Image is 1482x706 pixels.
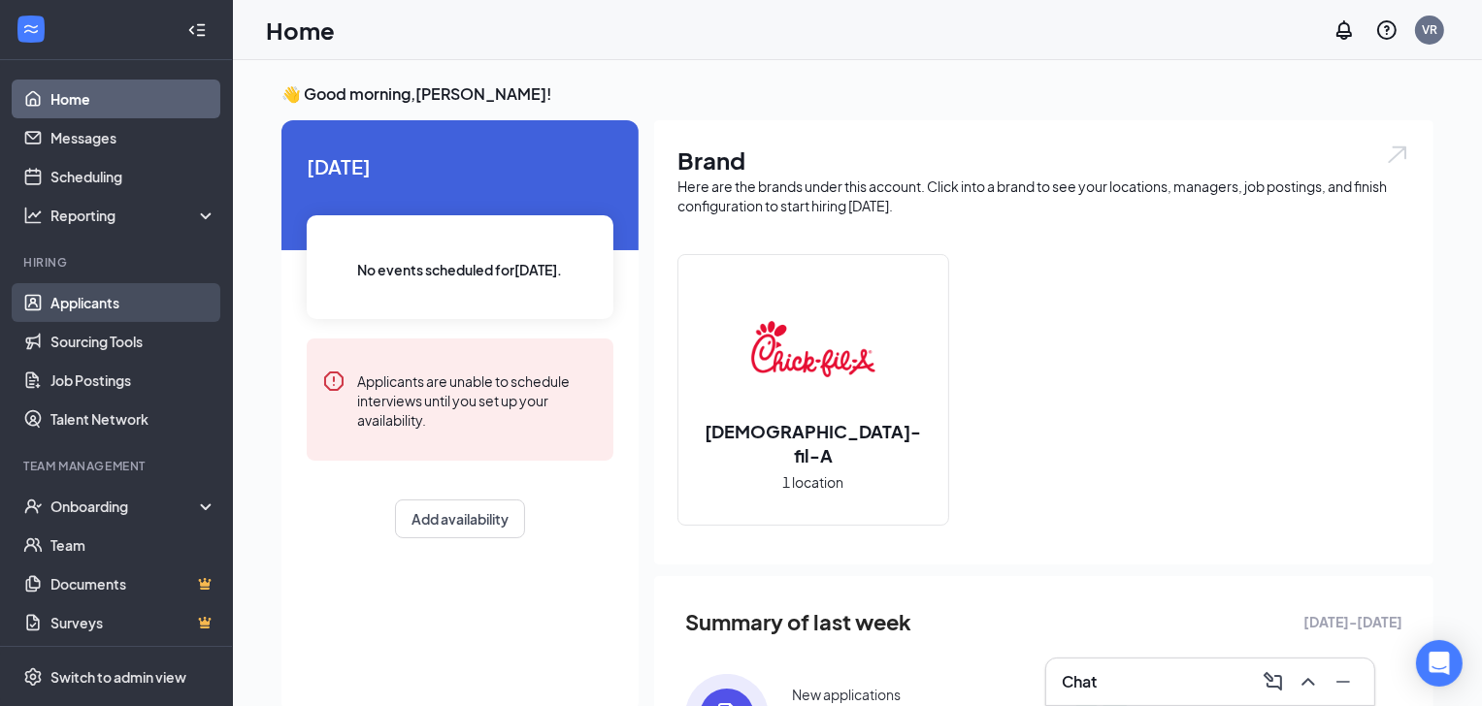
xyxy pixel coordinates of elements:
span: Summary of last week [685,605,911,639]
div: Open Intercom Messenger [1416,640,1463,687]
h3: Chat [1062,671,1097,692]
a: Talent Network [50,400,216,438]
span: 1 location [783,471,844,493]
button: ComposeMessage [1258,666,1289,697]
a: Scheduling [50,157,216,196]
div: Team Management [23,458,213,474]
svg: Settings [23,667,43,687]
h2: [DEMOGRAPHIC_DATA]-fil-A [678,419,948,467]
button: ChevronUp [1293,666,1324,697]
div: Onboarding [50,497,200,516]
img: open.6027fd2a22e1237b5b06.svg [1385,144,1410,166]
a: Sourcing Tools [50,322,216,361]
div: Here are the brands under this account. Click into a brand to see your locations, managers, job p... [677,176,1410,215]
svg: Analysis [23,206,43,225]
h1: Brand [677,144,1410,176]
div: Switch to admin view [50,667,186,687]
svg: Minimize [1332,670,1355,693]
svg: QuestionInfo [1375,18,1399,42]
span: No events scheduled for [DATE] . [358,259,563,280]
svg: Error [322,369,346,393]
a: SurveysCrown [50,603,216,642]
div: Reporting [50,206,217,225]
a: Applicants [50,283,216,322]
svg: ChevronUp [1297,670,1320,693]
a: Job Postings [50,361,216,400]
h3: 👋 Good morning, [PERSON_NAME] ! [281,83,1433,105]
button: Minimize [1328,666,1359,697]
div: VR [1422,21,1437,38]
div: Hiring [23,254,213,271]
a: Home [50,80,216,118]
a: Messages [50,118,216,157]
span: [DATE] [307,151,613,181]
button: Add availability [395,499,525,538]
a: DocumentsCrown [50,564,216,603]
div: New applications [792,685,901,704]
svg: ComposeMessage [1262,670,1285,693]
svg: WorkstreamLogo [21,19,41,39]
img: Chick-fil-A [751,287,875,411]
h1: Home [266,14,335,47]
svg: Notifications [1333,18,1356,42]
span: [DATE] - [DATE] [1303,611,1402,632]
svg: UserCheck [23,497,43,516]
div: Applicants are unable to schedule interviews until you set up your availability. [357,369,598,430]
a: Team [50,526,216,564]
svg: Collapse [187,20,207,40]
